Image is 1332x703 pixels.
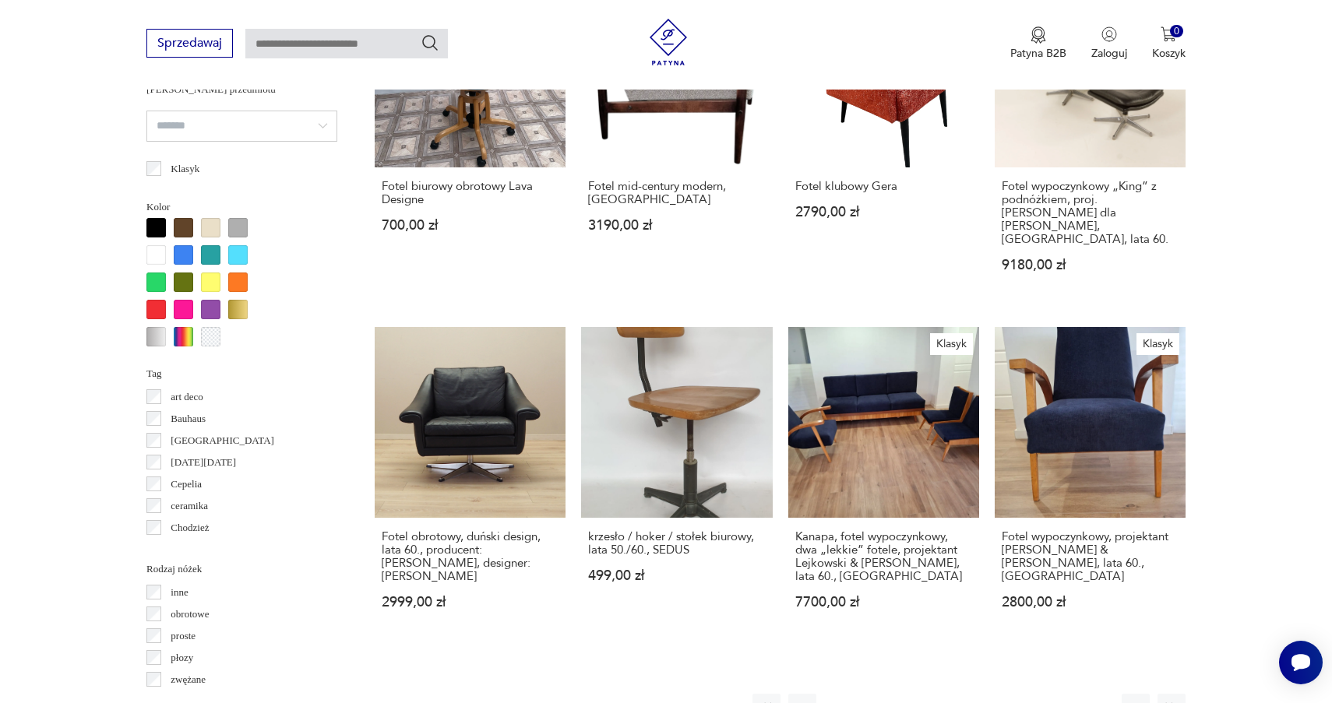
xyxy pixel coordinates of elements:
[1091,46,1127,61] p: Zaloguj
[171,519,209,536] p: Chodzież
[171,432,274,449] p: [GEOGRAPHIC_DATA]
[795,596,972,609] p: 7700,00 zł
[1002,180,1179,246] h3: Fotel wypoczynkowy „King” z podnóżkiem, proj. [PERSON_NAME] dla [PERSON_NAME], [GEOGRAPHIC_DATA],...
[1002,258,1179,272] p: 9180,00 zł
[1152,26,1186,61] button: 0Koszyk
[375,327,566,639] a: Fotel obrotowy, duński design, lata 60., producent: Eran Møbler, designer: Aage ChristiansenFotel...
[146,39,233,50] a: Sprzedawaj
[1101,26,1117,42] img: Ikonka użytkownika
[795,530,972,583] h3: Kanapa, fotel wypoczynkowy, dwa „lekkie” fotele, projektant Lejkowski & [PERSON_NAME], lata 60., ...
[995,327,1186,639] a: KlasykFotel wypoczynkowy, projektant Lejkowski & Leśniewski, lata 60., PolskaFotel wypoczynkowy, ...
[171,606,209,623] p: obrotowe
[1002,530,1179,583] h3: Fotel wypoczynkowy, projektant [PERSON_NAME] & [PERSON_NAME], lata 60., [GEOGRAPHIC_DATA]
[795,206,972,219] p: 2790,00 zł
[171,410,206,427] p: Bauhaus
[581,327,772,639] a: krzesło / hoker / stołek biurowy, lata 50./60., SEDUSkrzesło / hoker / stołek biurowy, lata 50./6...
[645,19,692,65] img: Patyna - sklep z meblami i dekoracjami vintage
[1161,26,1176,42] img: Ikona koszyka
[171,454,236,471] p: [DATE][DATE]
[146,199,337,216] p: Kolor
[588,530,765,557] h3: krzesło / hoker / stołek biurowy, lata 50./60., SEDUS
[171,627,196,645] p: proste
[1002,596,1179,609] p: 2800,00 zł
[146,561,337,578] p: Rodzaj nóżek
[1010,26,1066,61] button: Patyna B2B
[382,219,559,232] p: 700,00 zł
[1091,26,1127,61] button: Zaloguj
[171,541,208,558] p: Ćmielów
[1170,25,1183,38] div: 0
[788,327,979,639] a: KlasykKanapa, fotel wypoczynkowy, dwa „lekkie” fotele, projektant Lejkowski & Leśniewski, lata 60...
[795,180,972,193] h3: Fotel klubowy Gera
[171,476,202,493] p: Cepelia
[588,569,765,582] p: 499,00 zł
[146,365,337,382] p: Tag
[171,160,199,178] p: Klasyk
[171,671,206,688] p: zwężane
[1010,26,1066,61] a: Ikona medaluPatyna B2B
[382,596,559,609] p: 2999,00 zł
[588,219,765,232] p: 3190,00 zł
[171,649,193,666] p: płozy
[382,530,559,583] h3: Fotel obrotowy, duński design, lata 60., producent: [PERSON_NAME], designer: [PERSON_NAME]
[588,180,765,206] h3: Fotel mid-century modern, [GEOGRAPHIC_DATA]
[382,180,559,206] h3: Fotel biurowy obrotowy Lava Designe
[146,29,233,58] button: Sprzedawaj
[1010,46,1066,61] p: Patyna B2B
[171,584,188,601] p: inne
[421,33,439,52] button: Szukaj
[1031,26,1046,44] img: Ikona medalu
[171,388,203,406] p: art deco
[1152,46,1186,61] p: Koszyk
[1279,641,1323,684] iframe: Smartsupp widget button
[171,497,208,515] p: ceramika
